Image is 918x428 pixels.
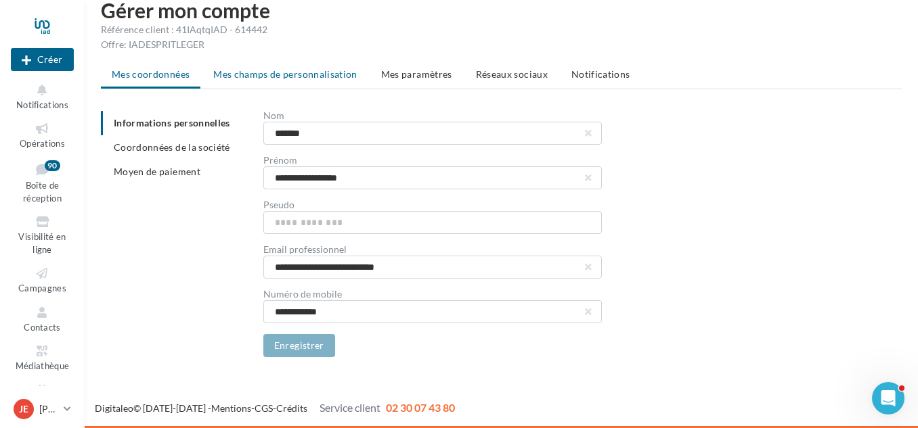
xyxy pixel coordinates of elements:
[18,231,66,255] span: Visibilité en ligne
[101,23,902,37] div: Référence client : 41IAqtqIAD - 614442
[11,302,74,335] a: Contacts
[16,360,70,371] span: Médiathèque
[95,402,133,414] a: Digitaleo
[114,141,230,153] span: Coordonnées de la société
[11,263,74,296] a: Campagnes
[23,180,62,204] span: Boîte de réception
[11,48,74,71] button: Créer
[11,118,74,151] a: Opérations
[101,38,902,51] div: Offre: IADESPRITLEGER
[263,111,602,120] div: Nom
[11,212,74,258] a: Visibilité en ligne
[386,401,455,414] span: 02 30 07 43 80
[263,289,602,299] div: Numéro de mobile
[39,402,58,416] p: [PERSON_NAME] et [PERSON_NAME]
[11,396,74,422] a: Je [PERSON_NAME] et [PERSON_NAME]
[19,402,28,416] span: Je
[213,68,357,80] span: Mes champs de personnalisation
[18,283,66,293] span: Campagnes
[571,68,630,80] span: Notifications
[45,160,60,171] div: 90
[263,245,602,254] div: Email professionnel
[276,402,307,414] a: Crédits
[11,80,74,113] button: Notifications
[11,341,74,374] a: Médiathèque
[16,99,68,110] span: Notifications
[320,401,380,414] span: Service client
[263,156,602,165] div: Prénom
[11,158,74,207] a: Boîte de réception90
[255,402,273,414] a: CGS
[11,48,74,71] div: Nouvelle campagne
[263,200,602,210] div: Pseudo
[872,382,904,414] iframe: Intercom live chat
[11,380,74,413] a: Calendrier
[114,166,200,177] span: Moyen de paiement
[476,68,548,80] span: Réseaux sociaux
[381,68,452,80] span: Mes paramètres
[211,402,251,414] a: Mentions
[24,322,61,333] span: Contacts
[95,402,455,414] span: © [DATE]-[DATE] - - -
[263,334,335,357] button: Enregistrer
[20,138,65,149] span: Opérations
